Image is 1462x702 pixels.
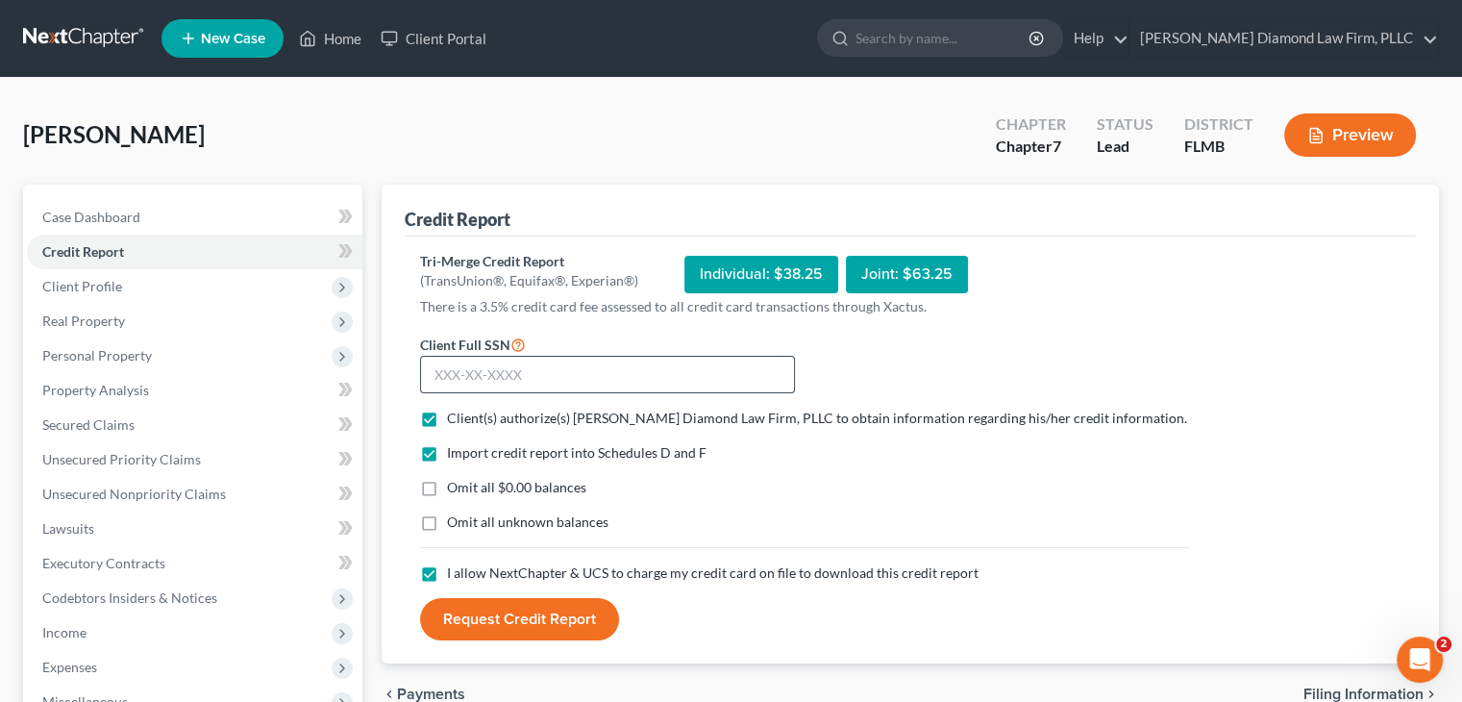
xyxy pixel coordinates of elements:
[996,113,1066,136] div: Chapter
[27,373,362,408] a: Property Analysis
[42,589,217,606] span: Codebtors Insiders & Notices
[42,243,124,260] span: Credit Report
[447,410,1187,426] span: Client(s) authorize(s) [PERSON_NAME] Diamond Law Firm, PLLC to obtain information regarding his/h...
[289,21,371,56] a: Home
[1424,687,1439,702] i: chevron_right
[27,477,362,512] a: Unsecured Nonpriority Claims
[42,520,94,537] span: Lawsuits
[42,451,201,467] span: Unsecured Priority Claims
[1130,21,1438,56] a: [PERSON_NAME] Diamond Law Firm, PLLC
[382,687,397,702] i: chevron_left
[42,555,165,571] span: Executory Contracts
[447,479,586,495] span: Omit all $0.00 balances
[42,624,87,640] span: Income
[371,21,496,56] a: Client Portal
[1303,687,1439,702] button: Filing Information chevron_right
[42,416,135,433] span: Secured Claims
[27,512,362,546] a: Lawsuits
[447,444,706,461] span: Import credit report into Schedules D and F
[42,382,149,398] span: Property Analysis
[420,297,1189,316] p: There is a 3.5% credit card fee assessed to all credit card transactions through Xactus.
[27,408,362,442] a: Secured Claims
[420,252,638,271] div: Tri-Merge Credit Report
[23,120,205,148] span: [PERSON_NAME]
[42,486,226,502] span: Unsecured Nonpriority Claims
[1053,137,1061,155] span: 7
[420,598,619,640] button: Request Credit Report
[1184,136,1253,158] div: FLMB
[684,256,838,293] div: Individual: $38.25
[42,347,152,364] span: Personal Property
[42,313,125,329] span: Real Property
[1284,113,1416,157] button: Preview
[27,235,362,269] a: Credit Report
[1397,637,1443,683] iframe: Intercom live chat
[420,337,510,353] span: Client Full SSN
[1436,637,1451,652] span: 2
[42,209,140,225] span: Case Dashboard
[201,32,265,46] span: New Case
[1184,113,1253,136] div: District
[42,659,97,675] span: Expenses
[405,208,510,231] div: Credit Report
[447,564,979,581] span: I allow NextChapter & UCS to charge my credit card on file to download this credit report
[855,20,1031,56] input: Search by name...
[447,514,608,530] span: Omit all unknown balances
[996,136,1066,158] div: Chapter
[1303,687,1424,702] span: Filing Information
[27,200,362,235] a: Case Dashboard
[382,687,465,702] button: chevron_left Payments
[420,356,795,394] input: XXX-XX-XXXX
[27,442,362,477] a: Unsecured Priority Claims
[1097,113,1153,136] div: Status
[1064,21,1128,56] a: Help
[846,256,968,293] div: Joint: $63.25
[27,546,362,581] a: Executory Contracts
[42,278,122,294] span: Client Profile
[420,271,638,290] div: (TransUnion®, Equifax®, Experian®)
[1097,136,1153,158] div: Lead
[397,687,465,702] span: Payments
